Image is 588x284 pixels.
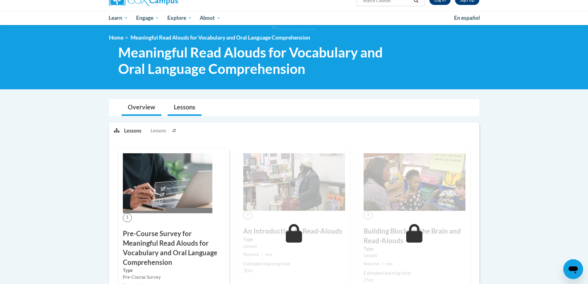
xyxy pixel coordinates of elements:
[123,267,225,274] label: Type
[167,14,192,22] span: Explore
[122,100,161,116] a: Overview
[454,15,480,21] span: En español
[243,211,252,220] span: 2
[243,252,259,257] span: Required
[136,14,159,22] span: Engage
[124,127,141,134] p: Lessons
[123,213,132,222] span: 1
[118,44,394,77] span: Meaningful Read Alouds for Vocabulary and Oral Language Comprehension
[243,261,345,267] div: Estimated learning time:
[243,153,345,211] img: Course Image
[243,236,345,243] label: Type
[131,34,310,41] span: Meaningful Read Alouds for Vocabulary and Oral Language Comprehension
[261,252,263,257] span: |
[364,227,465,246] h3: Building Blocks of the Brain and Read-Alouds
[364,245,465,252] label: Type
[200,14,221,22] span: About
[364,261,379,266] span: Required
[168,100,202,116] a: Lessons
[151,127,166,134] span: Lessons
[109,34,123,41] a: Home
[100,11,489,25] div: Main menu
[196,11,225,25] a: About
[105,11,132,25] a: Learn
[364,270,465,277] div: Estimated learning time:
[364,211,373,220] span: 3
[272,26,316,32] img: Section background
[450,11,484,24] a: En español
[364,277,373,282] span: 25m
[123,274,225,281] div: Pre-Course Survey
[109,14,128,22] span: Learn
[243,243,345,250] div: Lesson
[243,268,252,273] span: 30m
[132,11,163,25] a: Engage
[265,252,273,257] span: new
[364,153,465,211] img: Course Image
[364,252,465,259] div: Lesson
[163,11,196,25] a: Explore
[123,229,225,267] h3: Pre-Course Survey for Meaningful Read Alouds for Vocabulary and Oral Language Comprehension
[563,259,583,279] iframe: Button to launch messaging window
[123,153,212,213] img: Course Image
[243,227,345,236] h3: An Introduction to Read-Alouds
[382,261,383,266] span: |
[386,261,393,266] span: new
